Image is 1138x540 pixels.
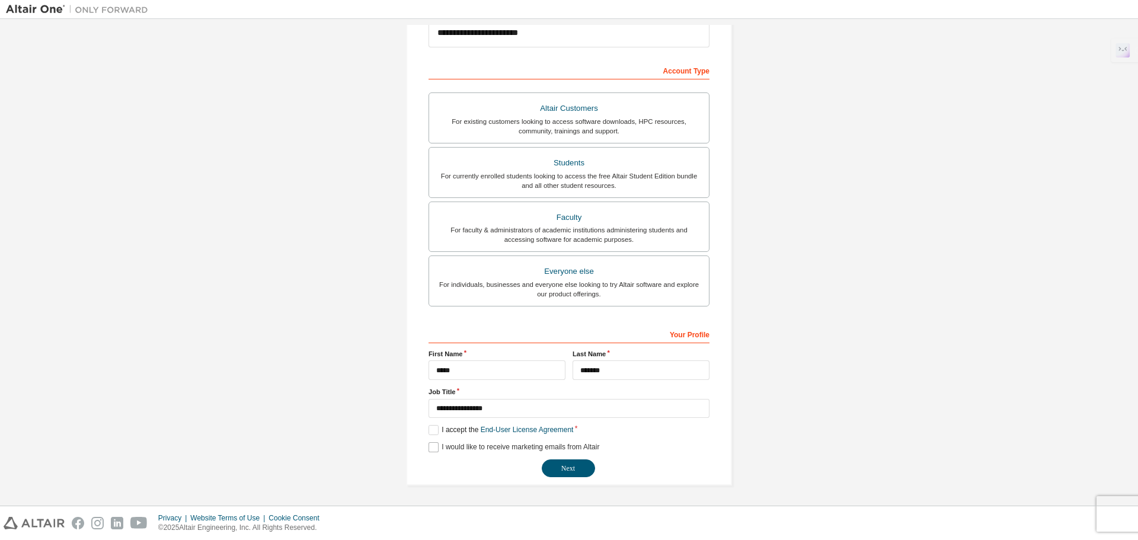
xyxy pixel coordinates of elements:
img: linkedin.svg [111,517,123,529]
img: instagram.svg [91,517,104,529]
div: For currently enrolled students looking to access the free Altair Student Edition bundle and all ... [436,171,702,190]
div: Account Type [429,60,709,79]
div: For faculty & administrators of academic institutions administering students and accessing softwa... [436,225,702,244]
img: altair_logo.svg [4,517,65,529]
label: Job Title [429,387,709,397]
div: Faculty [436,209,702,226]
div: Privacy [158,513,190,523]
div: Cookie Consent [268,513,326,523]
div: Your Profile [429,324,709,343]
label: I would like to receive marketing emails from Altair [429,442,599,452]
label: Last Name [573,349,709,359]
div: For individuals, businesses and everyone else looking to try Altair software and explore our prod... [436,280,702,299]
button: Next [542,459,595,477]
img: youtube.svg [130,517,148,529]
img: facebook.svg [72,517,84,529]
div: Altair Customers [436,100,702,117]
p: © 2025 Altair Engineering, Inc. All Rights Reserved. [158,523,327,533]
div: Students [436,155,702,171]
label: First Name [429,349,565,359]
div: Website Terms of Use [190,513,268,523]
label: I accept the [429,425,573,435]
div: Everyone else [436,263,702,280]
div: For existing customers looking to access software downloads, HPC resources, community, trainings ... [436,117,702,136]
a: End-User License Agreement [481,426,574,434]
img: Altair One [6,4,154,15]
